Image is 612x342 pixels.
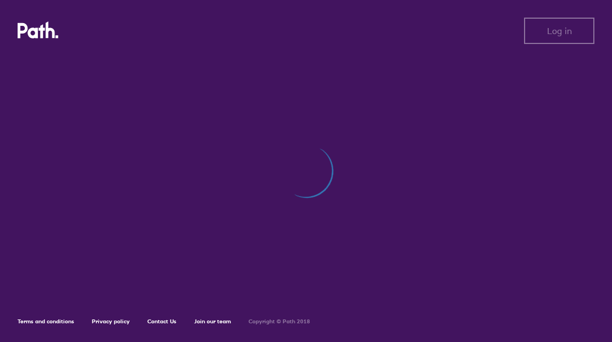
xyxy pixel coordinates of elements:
a: Contact Us [147,318,177,325]
a: Join our team [194,318,231,325]
a: Privacy policy [92,318,130,325]
button: Log in [524,18,594,44]
h6: Copyright © Path 2018 [249,318,310,325]
span: Log in [547,26,572,36]
a: Terms and conditions [18,318,74,325]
